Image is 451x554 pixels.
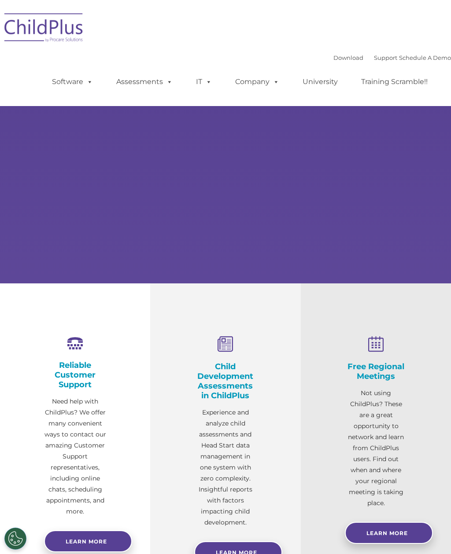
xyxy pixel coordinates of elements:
[333,54,363,61] a: Download
[294,73,347,91] a: University
[107,73,181,91] a: Assessments
[345,522,433,544] a: Learn More
[352,73,436,91] a: Training Scramble!!
[44,530,132,552] a: Learn more
[187,73,221,91] a: IT
[194,407,256,528] p: Experience and analyze child assessments and Head Start data management in one system with zero c...
[345,388,407,509] p: Not using ChildPlus? These are a great opportunity to network and learn from ChildPlus users. Fin...
[399,54,451,61] a: Schedule A Demo
[44,396,106,517] p: Need help with ChildPlus? We offer many convenient ways to contact our amazing Customer Support r...
[226,73,288,91] a: Company
[4,528,26,550] button: Cookies Settings
[194,362,256,400] h4: Child Development Assessments in ChildPlus
[43,73,102,91] a: Software
[374,54,397,61] a: Support
[66,538,107,545] span: Learn more
[333,54,451,61] font: |
[366,530,408,536] span: Learn More
[44,360,106,389] h4: Reliable Customer Support
[345,362,407,381] h4: Free Regional Meetings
